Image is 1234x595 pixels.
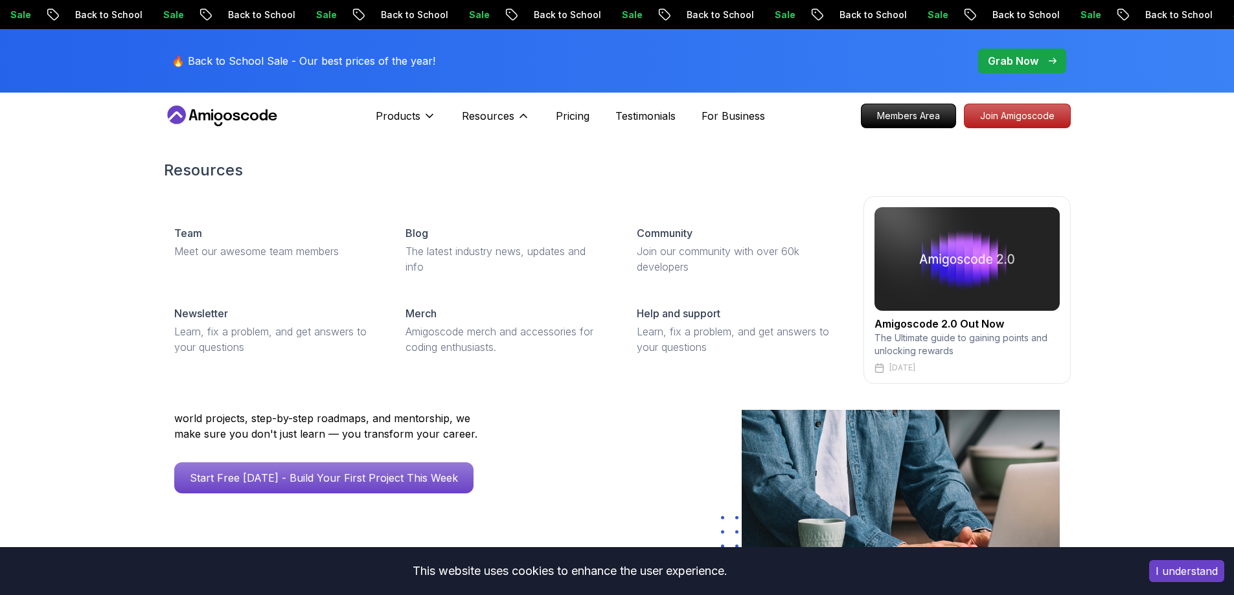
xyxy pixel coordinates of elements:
[664,8,752,21] p: Back to School
[141,8,182,21] p: Sale
[874,316,1060,331] h2: Amigoscode 2.0 Out Now
[395,215,616,285] a: BlogThe latest industry news, updates and info
[376,108,420,124] p: Products
[406,306,437,321] p: Merch
[164,215,385,269] a: TeamMeet our awesome team members
[446,8,488,21] p: Sale
[626,295,847,365] a: Help and supportLearn, fix a problem, and get answers to your questions
[556,108,589,124] a: Pricing
[174,462,474,493] a: Start Free [DATE] - Build Your First Project This Week
[174,243,374,259] p: Meet our awesome team members
[862,104,955,128] p: Members Area
[174,379,485,442] p: Amigoscode has helped thousands of developers land roles at Amazon, Starling Bank, Mercado Livre,...
[205,8,293,21] p: Back to School
[406,324,606,355] p: Amigoscode merch and accessories for coding enthusiasts.
[889,363,915,373] p: [DATE]
[874,207,1060,311] img: amigoscode 2.0
[637,324,837,355] p: Learn, fix a problem, and get answers to your questions
[988,53,1038,69] p: Grab Now
[52,8,141,21] p: Back to School
[1123,8,1211,21] p: Back to School
[964,104,1071,128] a: Join Amigoscode
[637,306,720,321] p: Help and support
[164,160,1071,181] h2: Resources
[874,331,1060,357] p: The Ultimate guide to gaining points and unlocking rewards
[174,324,374,355] p: Learn, fix a problem, and get answers to your questions
[626,215,847,285] a: CommunityJoin our community with over 60k developers
[10,557,1130,585] div: This website uses cookies to enhance the user experience.
[376,108,436,134] button: Products
[164,295,385,365] a: NewsletterLearn, fix a problem, and get answers to your questions
[293,8,335,21] p: Sale
[752,8,794,21] p: Sale
[637,243,837,275] p: Join our community with over 60k developers
[174,225,202,241] p: Team
[511,8,599,21] p: Back to School
[174,306,228,321] p: Newsletter
[615,108,676,124] a: Testimonials
[965,104,1070,128] p: Join Amigoscode
[817,8,905,21] p: Back to School
[1058,8,1099,21] p: Sale
[637,225,692,241] p: Community
[905,8,946,21] p: Sale
[172,53,435,69] p: 🔥 Back to School Sale - Our best prices of the year!
[462,108,530,134] button: Resources
[861,104,956,128] a: Members Area
[1149,560,1224,582] button: Accept cookies
[395,295,616,365] a: MerchAmigoscode merch and accessories for coding enthusiasts.
[462,108,514,124] p: Resources
[702,108,765,124] a: For Business
[970,8,1058,21] p: Back to School
[406,243,606,275] p: The latest industry news, updates and info
[863,196,1071,384] a: amigoscode 2.0Amigoscode 2.0 Out NowThe Ultimate guide to gaining points and unlocking rewards[DATE]
[358,8,446,21] p: Back to School
[599,8,641,21] p: Sale
[406,225,428,241] p: Blog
